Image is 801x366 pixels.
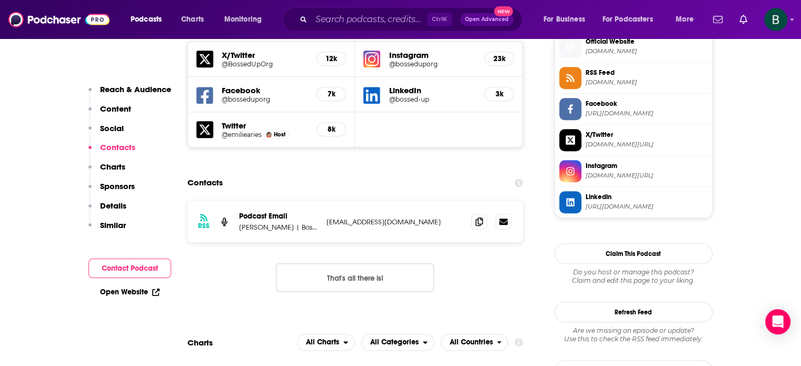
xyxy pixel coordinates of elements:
h2: Platforms [297,334,355,351]
button: open menu [361,334,434,351]
button: Charts [88,162,125,181]
p: Podcast Email [239,212,318,221]
button: Sponsors [88,181,135,201]
a: @bosseduporg [389,60,476,68]
span: Official Website [586,37,708,46]
a: @bossed-up [389,95,476,103]
span: Ctrl K [427,13,452,26]
p: Social [100,123,124,133]
span: For Business [543,12,585,27]
a: Facebook[URL][DOMAIN_NAME] [559,98,708,120]
span: More [676,12,694,27]
p: Contacts [100,142,135,152]
span: https://www.facebook.com/bosseduporg [586,110,708,117]
a: @bosseduporg [222,95,309,103]
a: Linkedin[URL][DOMAIN_NAME] [559,191,708,213]
h5: Twitter [222,121,309,131]
span: https://www.linkedin.com/company/bossed-up [586,203,708,211]
p: Details [100,201,126,211]
a: X/Twitter[DOMAIN_NAME][URL] [559,129,708,151]
span: Do you host or manage this podcast? [555,268,713,276]
span: Charts [181,12,204,27]
h2: Contacts [187,173,223,193]
button: Similar [88,220,126,240]
span: bossedup.org [586,47,708,55]
span: X/Twitter [586,130,708,140]
img: Emilie Aries [266,132,272,137]
h2: Countries [441,334,509,351]
button: Social [88,123,124,143]
button: Content [88,104,131,123]
h3: RSS [198,222,210,230]
div: Search podcasts, credits, & more... [292,7,532,32]
span: Host [274,131,285,138]
img: iconImage [363,51,380,67]
h5: X/Twitter [222,50,309,60]
span: Podcasts [131,12,162,27]
h5: Facebook [222,85,309,95]
span: RSS Feed [586,68,708,77]
img: User Profile [764,8,787,31]
button: open menu [217,11,275,28]
h2: Charts [187,338,213,348]
h5: Instagram [389,50,476,60]
button: open menu [297,334,355,351]
span: All Charts [306,339,339,346]
div: Are we missing an episode or update? Use this to check the RSS feed immediately. [555,327,713,343]
p: Similar [100,220,126,230]
span: Open Advanced [465,17,509,22]
span: Monitoring [224,12,262,27]
a: @emiliearies [222,131,262,139]
img: Podchaser - Follow, Share and Rate Podcasts [8,9,110,29]
div: Claim and edit this page to your liking. [555,268,713,285]
span: All Countries [450,339,493,346]
h5: LinkedIn [389,85,476,95]
span: Logged in as betsy46033 [764,8,787,31]
button: Refresh Feed [555,302,713,322]
span: instagram.com/bosseduporg [586,172,708,180]
a: @BossedUpOrg [222,60,309,68]
button: open menu [441,334,509,351]
h5: 3k [493,90,505,98]
span: feeds.simplecast.com [586,78,708,86]
button: Contact Podcast [88,259,171,278]
button: open menu [668,11,707,28]
span: Linkedin [586,192,708,202]
button: open menu [596,11,668,28]
button: Open AdvancedNew [460,13,513,26]
button: Nothing here. [276,263,434,292]
p: Sponsors [100,181,135,191]
a: RSS Feed[DOMAIN_NAME] [559,67,708,89]
a: Charts [174,11,210,28]
h5: 23k [493,54,505,63]
a: Show notifications dropdown [735,11,751,28]
button: Show profile menu [764,8,787,31]
button: Claim This Podcast [555,243,713,264]
p: Charts [100,162,125,172]
h5: 12k [325,54,337,63]
h5: 8k [325,125,337,134]
input: Search podcasts, credits, & more... [311,11,427,28]
a: Show notifications dropdown [709,11,727,28]
h2: Categories [361,334,434,351]
span: Instagram [586,161,708,171]
span: Facebook [586,99,708,108]
span: All Categories [370,339,419,346]
button: Details [88,201,126,220]
div: Open Intercom Messenger [765,309,790,334]
span: New [494,6,513,16]
a: Open Website [100,288,160,296]
button: open menu [123,11,175,28]
a: Official Website[DOMAIN_NAME] [559,36,708,58]
p: Reach & Audience [100,84,171,94]
a: Instagram[DOMAIN_NAME][URL] [559,160,708,182]
p: Content [100,104,131,114]
p: [EMAIL_ADDRESS][DOMAIN_NAME] [327,217,463,226]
